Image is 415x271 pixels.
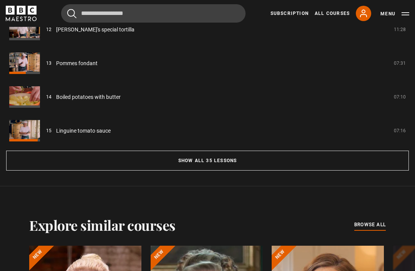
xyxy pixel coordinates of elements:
a: Linguine tomato sauce [56,127,111,135]
h2: Explore similar courses [29,217,176,233]
a: Subscription [271,10,309,17]
input: Search [61,4,246,23]
a: All Courses [315,10,350,17]
span: browse all [354,221,386,228]
a: Boiled potatoes with butter [56,93,121,101]
a: browse all [354,221,386,229]
a: Pommes fondant [56,59,98,67]
button: Toggle navigation [380,10,409,18]
svg: BBC Maestro [6,6,37,21]
button: Submit the search query [67,9,76,18]
a: [PERSON_NAME]'s special tortilla [56,26,134,34]
button: Show all 35 lessons [6,151,409,171]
